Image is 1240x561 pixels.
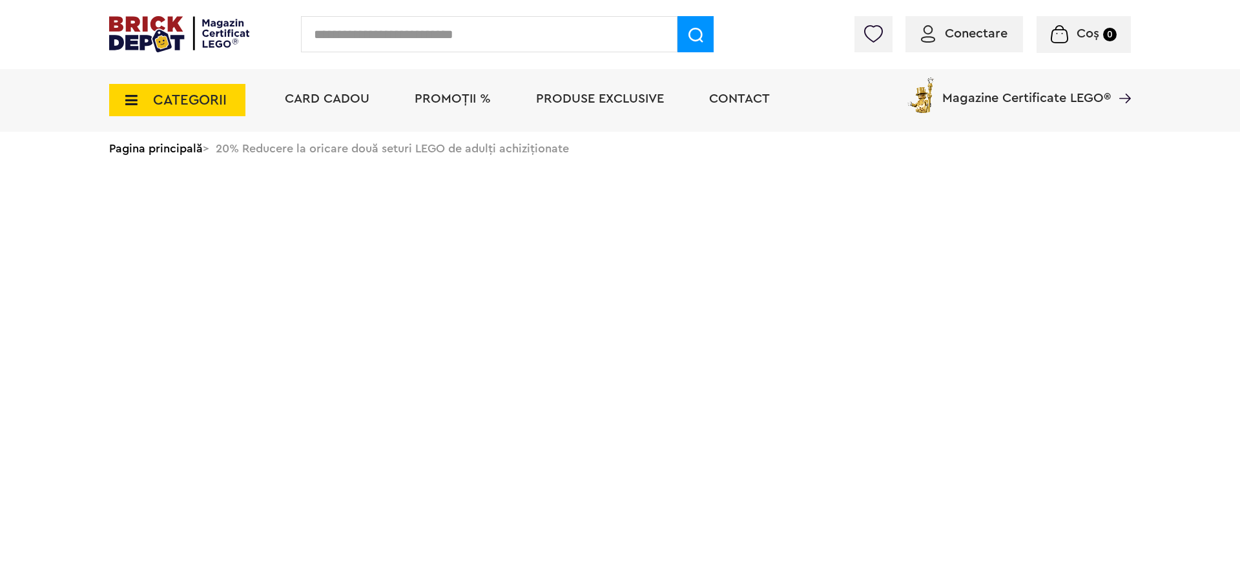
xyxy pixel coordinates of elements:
[945,27,1008,40] span: Conectare
[942,75,1111,105] span: Magazine Certificate LEGO®
[709,92,770,105] a: Contact
[109,132,1131,165] div: > 20% Reducere la oricare două seturi LEGO de adulți achiziționate
[921,27,1008,40] a: Conectare
[285,92,369,105] a: Card Cadou
[415,92,491,105] a: PROMOȚII %
[1111,75,1131,88] a: Magazine Certificate LEGO®
[1103,28,1117,41] small: 0
[153,93,227,107] span: CATEGORII
[1077,27,1099,40] span: Coș
[536,92,664,105] a: Produse exclusive
[109,143,203,154] a: Pagina principală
